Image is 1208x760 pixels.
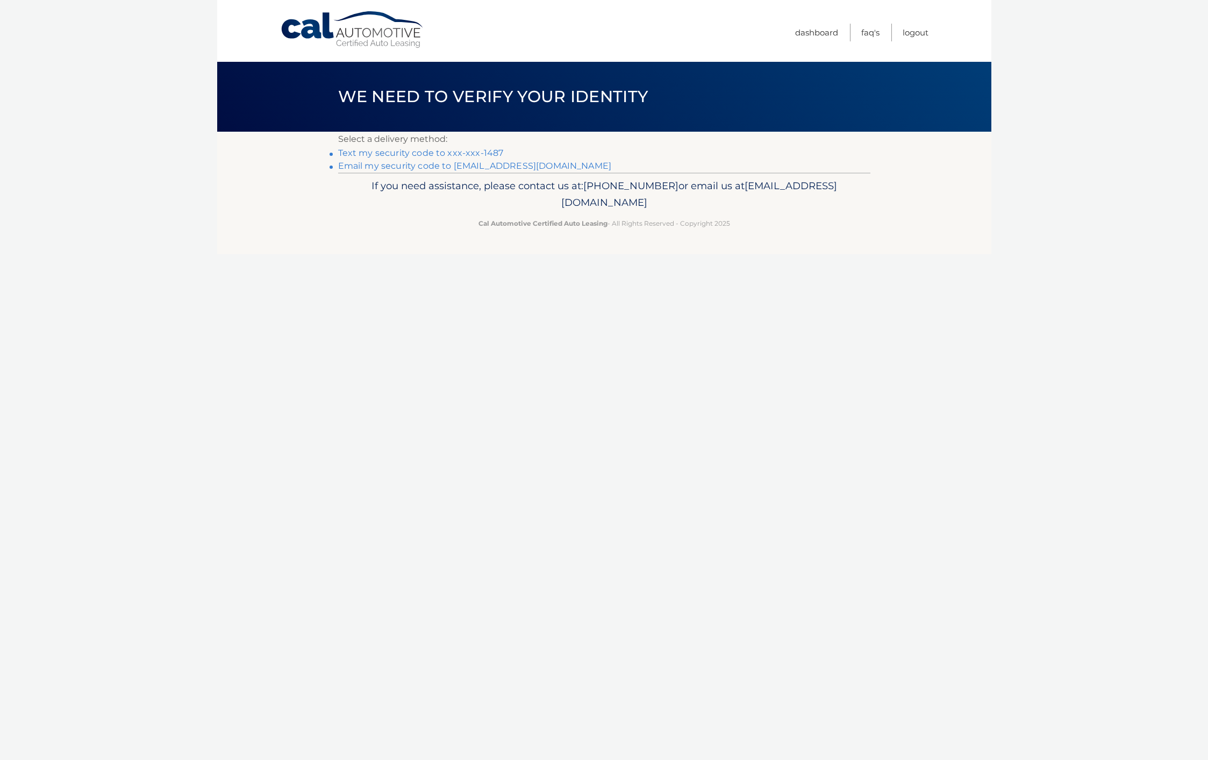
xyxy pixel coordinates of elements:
a: Cal Automotive [280,11,425,49]
p: Select a delivery method: [338,132,870,147]
a: Email my security code to [EMAIL_ADDRESS][DOMAIN_NAME] [338,161,612,171]
span: [PHONE_NUMBER] [583,180,678,192]
a: Logout [903,24,928,41]
a: Text my security code to xxx-xxx-1487 [338,148,504,158]
span: We need to verify your identity [338,87,648,106]
a: Dashboard [795,24,838,41]
p: If you need assistance, please contact us at: or email us at [345,177,863,212]
a: FAQ's [861,24,880,41]
p: - All Rights Reserved - Copyright 2025 [345,218,863,229]
strong: Cal Automotive Certified Auto Leasing [478,219,607,227]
